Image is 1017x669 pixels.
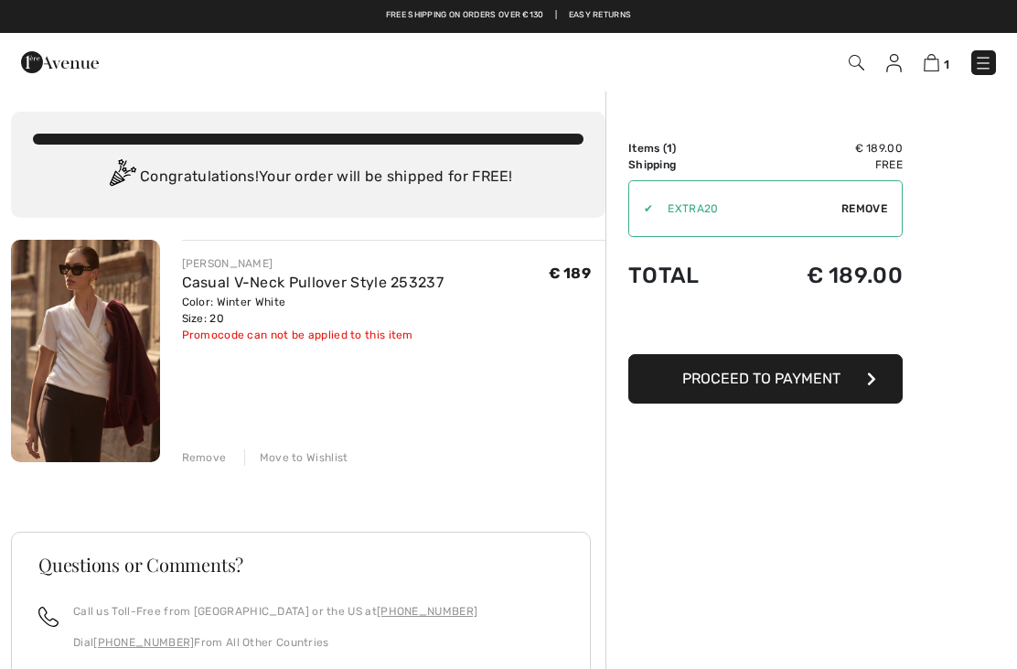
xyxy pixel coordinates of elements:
[21,52,99,70] a: 1ère Avenue
[944,58,949,71] span: 1
[628,140,744,156] td: Items ( )
[744,244,903,307] td: € 189.00
[38,556,563,574] h3: Questions or Comments?
[628,354,903,404] button: Proceed to Payment
[182,327,444,343] div: Promocode can not be applied to this item
[569,9,632,22] a: Easy Returns
[93,636,194,649] a: [PHONE_NUMBER]
[73,634,477,651] p: Dial From All Other Countries
[974,54,992,72] img: Menu
[73,603,477,620] p: Call us Toll-Free from [GEOGRAPHIC_DATA] or the US at
[11,240,160,462] img: Casual V-Neck Pullover Style 253237
[182,274,444,291] a: Casual V-Neck Pullover Style 253237
[849,55,864,70] img: Search
[377,605,477,618] a: [PHONE_NUMBER]
[924,51,949,73] a: 1
[653,181,841,236] input: Promo code
[628,307,903,348] iframe: PayPal
[744,156,903,173] td: Free
[555,9,557,22] span: |
[33,159,583,196] div: Congratulations! Your order will be shipped for FREE!
[103,159,140,196] img: Congratulation2.svg
[629,200,653,217] div: ✔
[886,54,902,72] img: My Info
[549,264,592,282] span: € 189
[182,294,444,327] div: Color: Winter White Size: 20
[38,607,59,627] img: call
[244,449,348,466] div: Move to Wishlist
[744,140,903,156] td: € 189.00
[841,200,887,217] span: Remove
[628,244,744,307] td: Total
[182,449,227,466] div: Remove
[682,370,840,387] span: Proceed to Payment
[667,142,672,155] span: 1
[924,54,939,71] img: Shopping Bag
[386,9,544,22] a: Free shipping on orders over €130
[182,255,444,272] div: [PERSON_NAME]
[628,156,744,173] td: Shipping
[21,44,99,81] img: 1ère Avenue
